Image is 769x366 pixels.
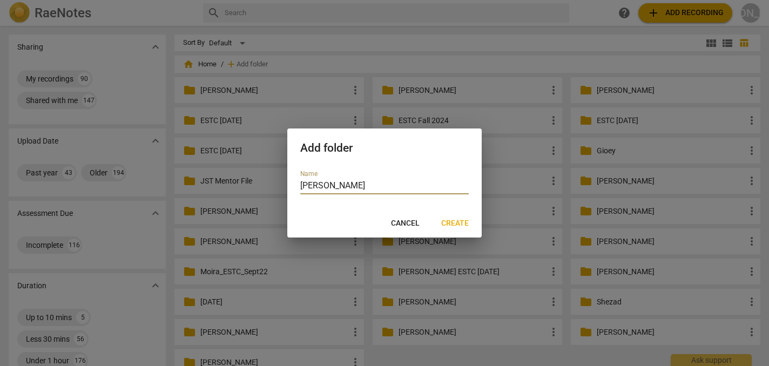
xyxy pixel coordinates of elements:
[382,214,428,233] button: Cancel
[441,218,469,229] span: Create
[433,214,477,233] button: Create
[300,171,318,177] label: Name
[300,141,469,155] h2: Add folder
[391,218,420,229] span: Cancel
